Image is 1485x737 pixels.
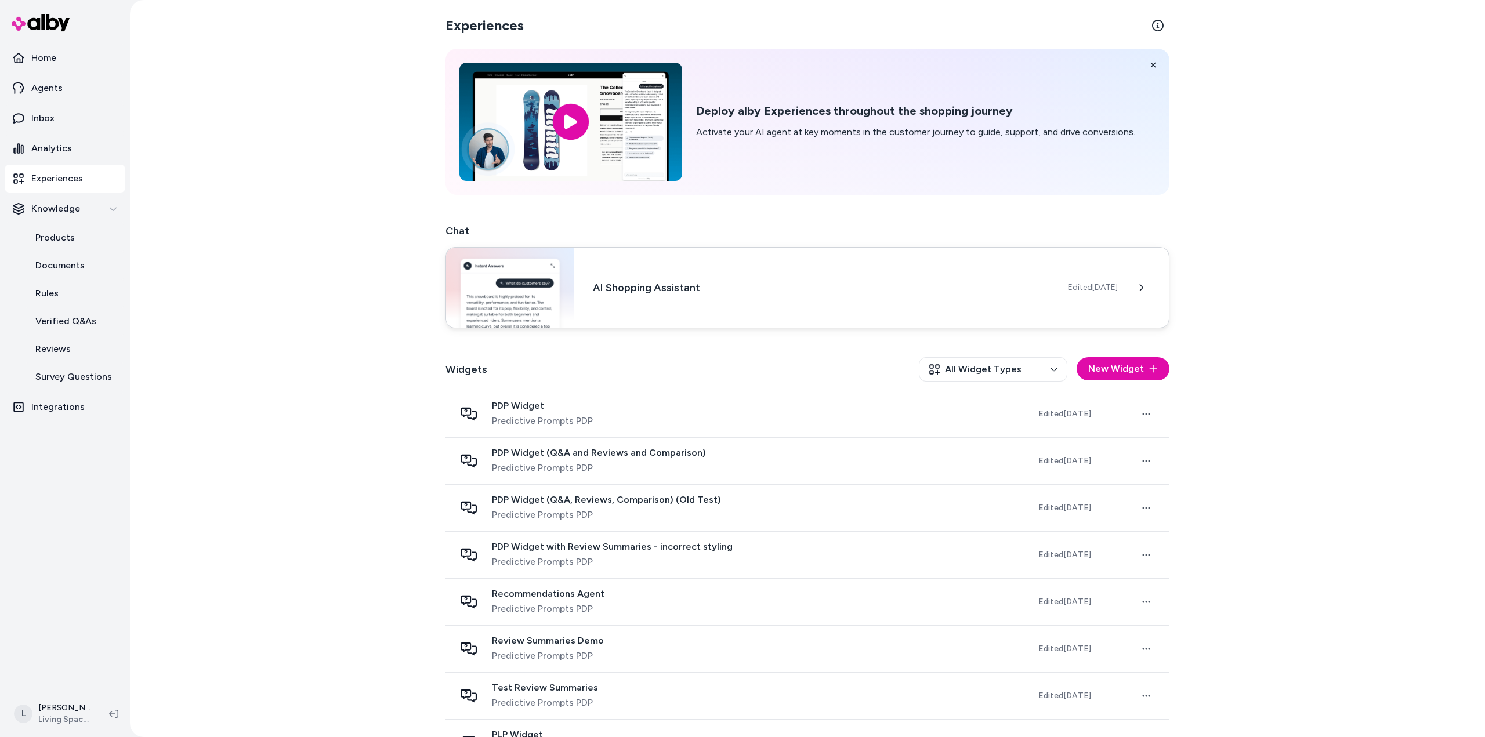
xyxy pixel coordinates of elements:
span: Edited [DATE] [1068,282,1118,293]
span: Edited [DATE] [1038,644,1091,654]
a: Reviews [24,335,125,363]
p: Analytics [31,141,72,155]
p: Agents [31,81,63,95]
span: Predictive Prompts PDP [492,602,604,616]
span: L [14,705,32,723]
span: Recommendations Agent [492,588,604,600]
p: Integrations [31,400,85,414]
a: Chat widgetAI Shopping AssistantEdited[DATE] [445,248,1169,329]
h2: Widgets [445,361,487,377]
button: New Widget [1077,357,1169,380]
span: Predictive Prompts PDP [492,461,706,475]
a: Rules [24,279,125,307]
h3: AI Shopping Assistant [593,279,1049,296]
span: Edited [DATE] [1038,409,1091,419]
span: Edited [DATE] [1038,456,1091,466]
span: Edited [DATE] [1038,597,1091,607]
img: alby Logo [12,14,70,31]
span: Edited [DATE] [1038,691,1091,700]
span: Edited [DATE] [1038,550,1091,560]
p: Knowledge [31,202,80,216]
p: Experiences [31,172,83,186]
a: Agents [5,74,125,102]
span: Edited [DATE] [1038,503,1091,513]
span: PDP Widget with Review Summaries - incorrect styling [492,541,733,553]
p: [PERSON_NAME] [38,702,90,714]
h2: Experiences [445,16,524,35]
a: Verified Q&As [24,307,125,335]
button: Knowledge [5,195,125,223]
p: Rules [35,286,59,300]
h2: Deploy alby Experiences throughout the shopping journey [696,104,1135,118]
p: Survey Questions [35,370,112,384]
span: PDP Widget (Q&A, Reviews, Comparison) (Old Test) [492,494,721,506]
span: PDP Widget (Q&A and Reviews and Comparison) [492,447,706,459]
span: PDP Widget [492,400,593,412]
span: Predictive Prompts PDP [492,508,721,522]
span: Predictive Prompts PDP [492,696,598,710]
button: L[PERSON_NAME]Living Spaces [7,695,100,732]
span: Predictive Prompts PDP [492,414,593,428]
span: Predictive Prompts PDP [492,649,604,663]
button: All Widget Types [919,357,1067,382]
h2: Chat [445,223,1169,239]
a: Experiences [5,165,125,193]
p: Products [35,231,75,245]
p: Home [31,51,56,65]
p: Verified Q&As [35,314,96,328]
a: Analytics [5,135,125,162]
a: Survey Questions [24,363,125,391]
p: Activate your AI agent at key moments in the customer journey to guide, support, and drive conver... [696,125,1135,139]
span: Living Spaces [38,714,90,725]
a: Home [5,44,125,72]
span: Predictive Prompts PDP [492,555,733,569]
p: Documents [35,259,85,273]
a: Integrations [5,393,125,421]
span: Test Review Summaries [492,682,598,694]
a: Inbox [5,104,125,132]
a: Products [24,224,125,252]
p: Inbox [31,111,55,125]
a: Documents [24,252,125,279]
img: Chat widget [446,248,574,328]
span: Review Summaries Demo [492,635,604,647]
p: Reviews [35,342,71,356]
